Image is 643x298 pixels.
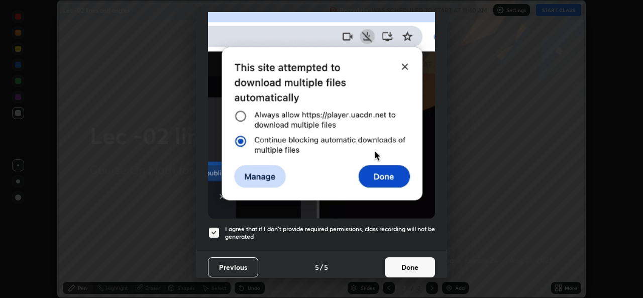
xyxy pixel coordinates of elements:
[320,262,323,272] h4: /
[324,262,328,272] h4: 5
[315,262,319,272] h4: 5
[208,257,258,277] button: Previous
[225,225,435,241] h5: I agree that if I don't provide required permissions, class recording will not be generated
[385,257,435,277] button: Done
